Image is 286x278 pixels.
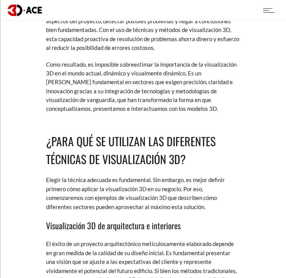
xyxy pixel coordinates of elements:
font: ¿Para qué se utilizan las diferentes técnicas de visualización 3D? [46,133,216,168]
font: Elegir la técnica adecuada es fundamental. Sin embargo, es mejor definir primero cómo aplicar la ... [46,176,225,210]
font: Como resultado, es imposible sobreestimar la importancia de la visualización 3D en el mundo actua... [46,61,237,112]
font: Visualización 3D de arquitectura e interiores [46,219,181,232]
img: logotipo oscuro [8,5,42,16]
